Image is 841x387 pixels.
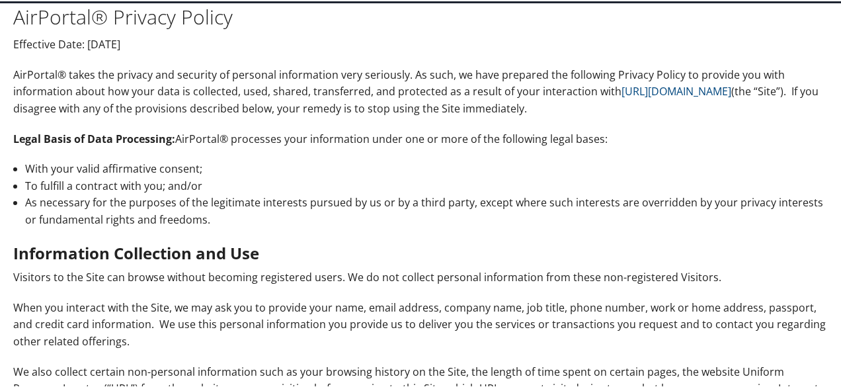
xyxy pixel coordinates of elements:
[13,130,175,145] strong: Legal Basis of Data Processing:
[621,83,731,97] a: [URL][DOMAIN_NAME]
[25,177,833,194] li: To fulfill a contract with you; and/or
[25,159,833,177] li: With your valid affirmative consent;
[25,193,833,227] li: As necessary for the purposes of the legitimate interests pursued by us or by a third party, exce...
[13,268,833,285] p: Visitors to the Site can browse without becoming registered users. We do not collect personal inf...
[13,298,833,349] p: When you interact with the Site, we may ask you to provide your name, email address, company name...
[13,241,259,263] strong: Information Collection and Use
[13,2,833,30] h1: AirPortal® Privacy Policy
[13,130,833,147] p: AirPortal® processes your information under one or more of the following legal bases:
[13,65,833,116] p: AirPortal® takes the privacy and security of personal information very seriously. As such, we hav...
[13,35,833,52] p: Effective Date: [DATE]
